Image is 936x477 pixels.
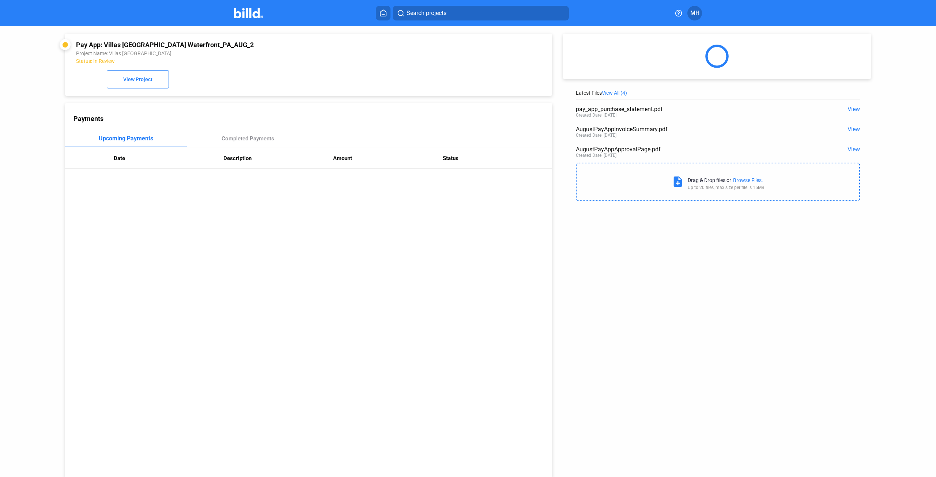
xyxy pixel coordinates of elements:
[123,77,152,83] span: View Project
[576,113,616,118] div: Created Date: [DATE]
[576,106,803,113] div: pay_app_purchase_statement.pdf
[733,177,763,183] div: Browse Files.
[99,135,153,142] div: Upcoming Payments
[222,135,274,142] div: Completed Payments
[576,126,803,133] div: AugustPayAppInvoiceSummary.pdf
[576,90,860,96] div: Latest Files
[223,148,333,169] th: Description
[672,175,684,188] mat-icon: note_add
[73,115,552,122] div: Payments
[76,58,448,64] div: Status: In Review
[333,148,443,169] th: Amount
[688,177,731,183] div: Drag & Drop files or
[576,146,803,153] div: AugustPayAppApprovalPage.pdf
[848,146,860,153] span: View
[848,126,860,133] span: View
[848,106,860,113] span: View
[576,153,616,158] div: Created Date: [DATE]
[114,148,223,169] th: Date
[602,90,627,96] span: View All (4)
[690,9,699,18] span: MH
[407,9,446,18] span: Search projects
[76,41,448,49] div: Pay App: Villas [GEOGRAPHIC_DATA] Waterfront_PA_AUG_2
[576,133,616,138] div: Created Date: [DATE]
[688,185,764,190] div: Up to 20 files, max size per file is 15MB
[234,8,263,18] img: Billd Company Logo
[443,148,552,169] th: Status
[76,50,448,56] div: Project Name: Villas [GEOGRAPHIC_DATA]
